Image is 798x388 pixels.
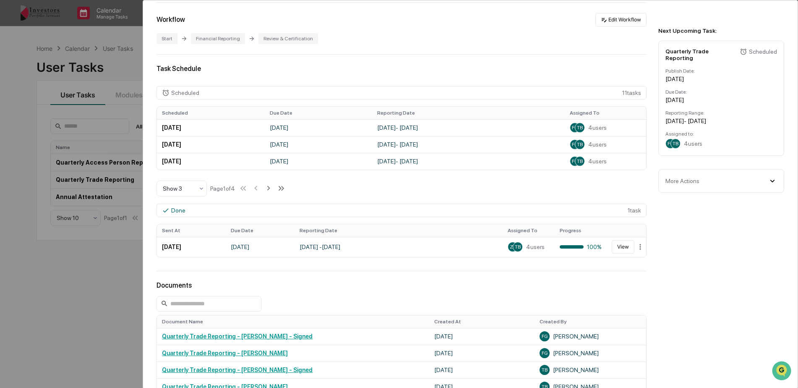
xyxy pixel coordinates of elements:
td: [DATE] - [DATE] [372,119,565,136]
div: 🗄️ [61,107,68,113]
span: Attestations [69,106,104,114]
span: 4 users [684,140,702,147]
div: Assigned to: [665,131,777,137]
td: [DATE] [429,328,535,345]
span: FG [572,142,578,147]
div: 11 task s [156,86,647,100]
td: [DATE] [265,119,372,136]
input: Clear [22,38,138,47]
td: [DATE] [157,237,226,257]
span: TB [577,158,583,164]
div: 🖐️ [8,107,15,113]
span: TB [673,141,678,147]
th: Scheduled [157,107,264,119]
td: [DATE] - [DATE] [372,136,565,153]
span: 4 users [588,141,607,148]
th: Progress [555,224,607,237]
th: Assigned To [565,107,646,119]
a: 🗄️Attestations [57,102,107,118]
span: Preclearance [17,106,54,114]
div: Review & Certification [258,33,318,44]
div: Documents [156,281,647,289]
span: FG [668,141,673,147]
td: [DATE] [157,153,264,170]
div: Scheduled [749,48,777,55]
iframe: Open customer support [771,360,794,383]
th: Sent At [157,224,226,237]
a: 🖐️Preclearance [5,102,57,118]
td: [DATE] [429,362,535,378]
div: [PERSON_NAME] [540,365,641,375]
div: Start new chat [29,64,138,73]
a: Quarterly Trade Reporting - [PERSON_NAME] - Signed [162,367,313,373]
div: 🔎 [8,123,15,129]
a: 🔎Data Lookup [5,118,56,134]
span: FG [542,333,548,339]
span: ZL [510,244,516,250]
div: We're available if you need us! [29,73,106,79]
div: Task Schedule [156,65,647,73]
td: [DATE] - [DATE] [372,153,565,170]
div: Quarterly Trade Reporting [665,48,736,61]
span: 4 users [526,244,545,250]
a: Quarterly Trade Reporting - [PERSON_NAME] - Signed [162,333,313,340]
div: [DATE] [665,97,777,103]
span: 4 users [588,124,607,131]
span: FG [542,350,548,356]
th: Document Name [157,315,429,328]
a: Quarterly Trade Reporting - [PERSON_NAME] [162,350,288,357]
span: Pylon [83,142,102,149]
span: TB [515,244,521,250]
div: 100% [560,244,602,250]
span: FG [572,125,578,131]
div: More Actions [665,178,699,184]
th: Assigned To [503,224,555,237]
div: [PERSON_NAME] [540,331,641,341]
div: [PERSON_NAME] [540,348,641,358]
img: 1746055101610-c473b297-6a78-478c-a979-82029cc54cd1 [8,64,23,79]
th: Created By [535,315,646,328]
span: Data Lookup [17,122,53,130]
th: Created At [429,315,535,328]
div: Page 1 of 4 [210,185,235,192]
td: [DATE] [265,153,372,170]
div: Next Upcoming Task: [658,27,784,34]
th: Due Date [226,224,295,237]
button: Start new chat [143,67,153,77]
div: Scheduled [171,89,199,96]
td: [DATE] [226,237,295,257]
div: [DATE] - [DATE] [665,118,777,124]
th: Reporting Date [295,224,503,237]
span: TB [577,125,583,131]
div: 1 task [156,204,647,217]
div: Workflow [156,16,185,24]
span: TB [542,367,548,373]
th: Reporting Date [372,107,565,119]
td: [DATE] [265,136,372,153]
th: Due Date [265,107,372,119]
div: Start [156,33,177,44]
div: Done [171,207,185,214]
button: View [612,240,634,254]
td: [DATE] [157,119,264,136]
td: [DATE] [157,136,264,153]
div: Due Date: [665,89,777,95]
td: [DATE] - [DATE] [295,237,503,257]
span: TB [577,142,583,147]
div: Publish Date: [665,68,777,74]
div: [DATE] [665,76,777,82]
span: FG [572,158,578,164]
a: Powered byPylon [59,142,102,149]
div: Reporting Range: [665,110,777,116]
p: How can we help? [8,18,153,31]
span: 4 users [588,158,607,165]
button: Edit Workflow [595,13,647,26]
td: [DATE] [429,345,535,362]
div: Financial Reporting [191,33,245,44]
